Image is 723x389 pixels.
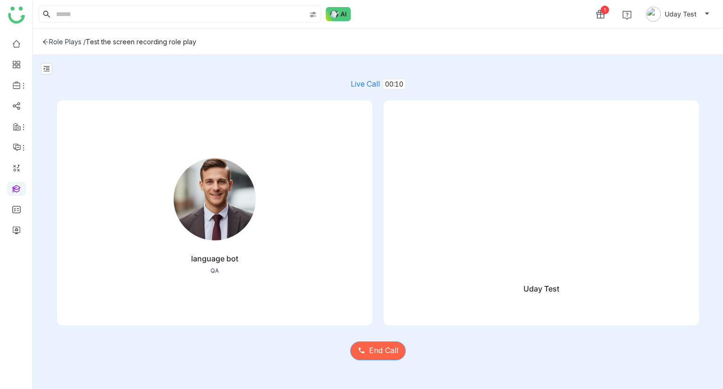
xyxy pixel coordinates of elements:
[309,11,317,18] img: search-type.svg
[326,7,351,21] img: ask-buddy-normal.svg
[210,267,219,274] div: QA
[168,152,262,246] img: male.png
[369,345,398,357] span: End Call
[523,284,559,293] div: Uday Test
[622,10,632,20] img: help.svg
[601,6,609,14] div: 1
[350,341,406,360] button: End Call
[191,254,238,263] div: language bot
[644,7,712,22] button: Uday Test
[86,38,196,46] div: Test the screen recording role play
[42,38,86,46] div: Role Plays /
[383,79,406,89] span: 00:10
[665,9,697,19] span: Uday Test
[8,7,25,24] img: logo
[646,7,661,22] img: avatar
[57,79,699,89] div: Live Call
